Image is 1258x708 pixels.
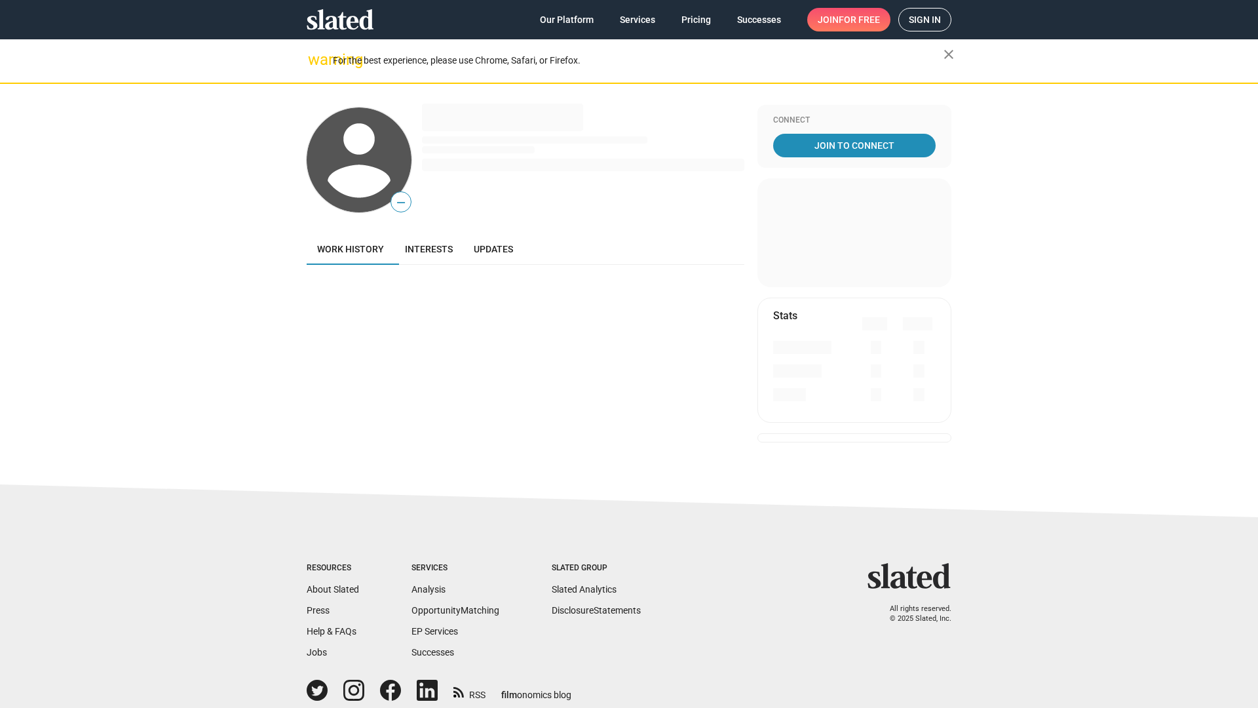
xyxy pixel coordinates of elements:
a: RSS [453,681,486,701]
mat-icon: warning [308,52,324,68]
span: film [501,690,517,700]
a: DisclosureStatements [552,605,641,616]
a: Help & FAQs [307,626,356,637]
span: Join To Connect [776,134,933,157]
a: Our Platform [529,8,604,31]
span: Pricing [681,8,711,31]
div: Connect [773,115,936,126]
a: Interests [394,233,463,265]
a: About Slated [307,584,359,595]
span: for free [839,8,880,31]
a: OpportunityMatching [411,605,499,616]
mat-icon: close [941,47,957,62]
div: Slated Group [552,563,641,574]
div: For the best experience, please use Chrome, Safari, or Firefox. [333,52,943,69]
span: Updates [474,244,513,254]
a: Work history [307,233,394,265]
span: Join [818,8,880,31]
span: Sign in [909,9,941,31]
span: Our Platform [540,8,594,31]
div: Services [411,563,499,574]
a: Sign in [898,8,951,31]
a: Pricing [671,8,721,31]
a: Services [609,8,666,31]
a: Analysis [411,584,446,595]
a: filmonomics blog [501,678,571,701]
a: Successes [727,8,791,31]
span: — [391,194,411,211]
p: All rights reserved. © 2025 Slated, Inc. [876,604,951,623]
mat-card-title: Stats [773,309,797,323]
span: Services [620,8,655,31]
span: Work history [317,244,384,254]
span: Interests [405,244,453,254]
a: Slated Analytics [552,584,617,595]
a: Joinfor free [807,8,890,31]
a: Successes [411,647,454,658]
div: Resources [307,563,359,574]
a: Press [307,605,330,616]
a: Updates [463,233,524,265]
span: Successes [737,8,781,31]
a: Jobs [307,647,327,658]
a: Join To Connect [773,134,936,157]
a: EP Services [411,626,458,637]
